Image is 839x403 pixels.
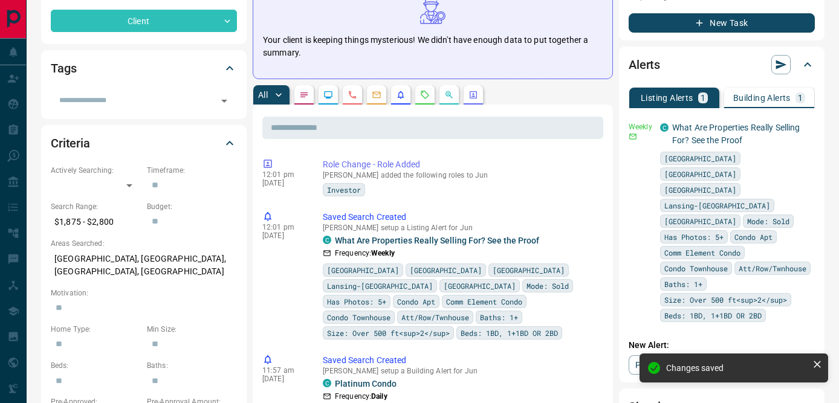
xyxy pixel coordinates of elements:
div: Client [51,10,237,32]
p: 11:57 am [262,366,305,375]
span: Att/Row/Twnhouse [401,311,469,323]
p: Saved Search Created [323,211,598,224]
svg: Emails [372,90,381,100]
span: [GEOGRAPHIC_DATA] [327,264,399,276]
svg: Agent Actions [468,90,478,100]
h2: Alerts [629,55,660,74]
p: Areas Searched: [51,238,237,249]
p: $1,875 - $2,800 [51,212,141,232]
p: Budget: [147,201,237,212]
span: Comm Element Condo [446,295,522,308]
span: [GEOGRAPHIC_DATA] [664,184,736,196]
p: [PERSON_NAME] added the following roles to Jun [323,171,598,179]
span: Baths: 1+ [480,311,518,323]
span: Att/Row/Twnhouse [739,262,806,274]
span: Beds: 1BD, 1+1BD OR 2BD [461,327,558,339]
div: Changes saved [666,363,808,373]
div: condos.ca [323,236,331,244]
p: New Alert: [629,339,815,352]
span: [GEOGRAPHIC_DATA] [664,152,736,164]
p: 12:01 pm [262,223,305,231]
p: Saved Search Created [323,354,598,367]
div: condos.ca [323,379,331,387]
svg: Notes [299,90,309,100]
span: Comm Element Condo [664,247,740,259]
span: Has Photos: 5+ [664,231,724,243]
button: Open [216,92,233,109]
svg: Requests [420,90,430,100]
strong: Daily [371,392,387,401]
p: 1 [798,94,803,102]
span: Size: Over 500 ft<sup>2</sup> [327,327,450,339]
p: [GEOGRAPHIC_DATA], [GEOGRAPHIC_DATA], [GEOGRAPHIC_DATA], [GEOGRAPHIC_DATA] [51,249,237,282]
span: Lansing-[GEOGRAPHIC_DATA] [664,199,770,211]
span: [GEOGRAPHIC_DATA] [444,280,516,292]
div: Criteria [51,129,237,158]
p: [PERSON_NAME] setup a Building Alert for Jun [323,367,598,375]
h2: Tags [51,59,76,78]
p: Baths: [147,360,237,371]
svg: Email [629,132,637,141]
p: Actively Searching: [51,165,141,176]
a: What Are Properties Really Selling For? See the Proof [672,123,800,145]
svg: Lead Browsing Activity [323,90,333,100]
span: Beds: 1BD, 1+1BD OR 2BD [664,309,762,321]
svg: Listing Alerts [396,90,406,100]
h2: Criteria [51,134,90,153]
p: Your client is keeping things mysterious! We didn't have enough data to put together a summary. [263,34,603,59]
p: Frequency: [335,248,395,259]
svg: Opportunities [444,90,454,100]
span: [GEOGRAPHIC_DATA] [664,215,736,227]
p: 12:01 pm [262,170,305,179]
p: Building Alerts [733,94,791,102]
div: Alerts [629,50,815,79]
button: New Task [629,13,815,33]
p: [PERSON_NAME] setup a Listing Alert for Jun [323,224,598,232]
p: All [258,91,268,99]
span: [GEOGRAPHIC_DATA] [664,168,736,180]
p: Listing Alerts [641,94,693,102]
p: Frequency: [335,391,387,402]
span: Condo Townhouse [327,311,390,323]
p: Min Size: [147,324,237,335]
span: Size: Over 500 ft<sup>2</sup> [664,294,787,306]
p: Role Change - Role Added [323,158,598,171]
span: [GEOGRAPHIC_DATA] [410,264,482,276]
p: Beds: [51,360,141,371]
p: [DATE] [262,231,305,240]
p: Search Range: [51,201,141,212]
span: Mode: Sold [747,215,789,227]
span: Lansing-[GEOGRAPHIC_DATA] [327,280,433,292]
p: [DATE] [262,179,305,187]
span: Condo Townhouse [664,262,728,274]
strong: Weekly [371,249,395,257]
span: Investor [327,184,361,196]
span: [GEOGRAPHIC_DATA] [493,264,565,276]
span: Baths: 1+ [664,278,702,290]
p: Home Type: [51,324,141,335]
span: Condo Apt [734,231,773,243]
a: Property [629,355,691,375]
p: [DATE] [262,375,305,383]
a: What Are Properties Really Selling For? See the Proof [335,236,539,245]
p: Weekly [629,121,653,132]
p: Motivation: [51,288,237,298]
p: 1 [701,94,705,102]
span: Mode: Sold [526,280,569,292]
span: Has Photos: 5+ [327,295,386,308]
a: Platinum Condo [335,379,397,388]
span: Condo Apt [397,295,435,308]
div: Tags [51,54,237,83]
p: Timeframe: [147,165,237,176]
svg: Calls [348,90,357,100]
div: condos.ca [660,123,669,132]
